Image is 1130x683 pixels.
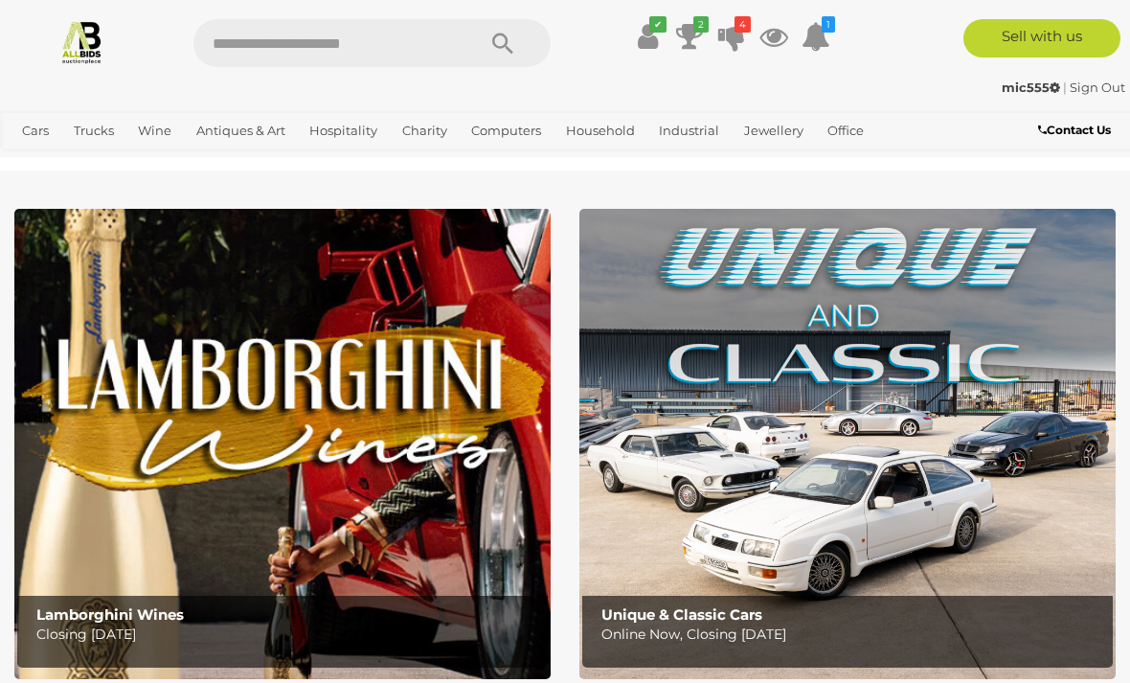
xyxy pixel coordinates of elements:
a: Lamborghini Wines Lamborghini Wines Closing [DATE] [14,209,551,679]
img: Lamborghini Wines [14,209,551,679]
a: Antiques & Art [189,115,293,147]
a: 1 [802,19,830,54]
button: Search [455,19,551,67]
i: 4 [734,16,751,33]
a: Computers [463,115,549,147]
b: Contact Us [1038,123,1111,137]
a: Sports [14,147,69,178]
a: ✔ [633,19,662,54]
a: Wine [130,115,179,147]
i: 2 [693,16,709,33]
a: Jewellery [736,115,811,147]
a: Sign Out [1070,80,1125,95]
p: Online Now, Closing [DATE] [601,623,1104,647]
strong: mic555 [1002,80,1060,95]
a: Household [558,115,643,147]
a: Contact Us [1038,120,1116,141]
a: mic555 [1002,80,1063,95]
p: Closing [DATE] [36,623,539,647]
span: | [1063,80,1067,95]
a: Industrial [651,115,727,147]
a: Sell with us [963,19,1120,57]
a: Charity [395,115,455,147]
a: [GEOGRAPHIC_DATA] [79,147,230,178]
a: 2 [675,19,704,54]
a: Unique & Classic Cars Unique & Classic Cars Online Now, Closing [DATE] [579,209,1116,679]
b: Lamborghini Wines [36,605,184,624]
i: 1 [822,16,835,33]
a: Trucks [66,115,122,147]
a: Hospitality [302,115,385,147]
a: 4 [717,19,746,54]
b: Unique & Classic Cars [601,605,762,624]
a: Cars [14,115,56,147]
i: ✔ [649,16,667,33]
img: Allbids.com.au [59,19,104,64]
a: Office [820,115,871,147]
img: Unique & Classic Cars [579,209,1116,679]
